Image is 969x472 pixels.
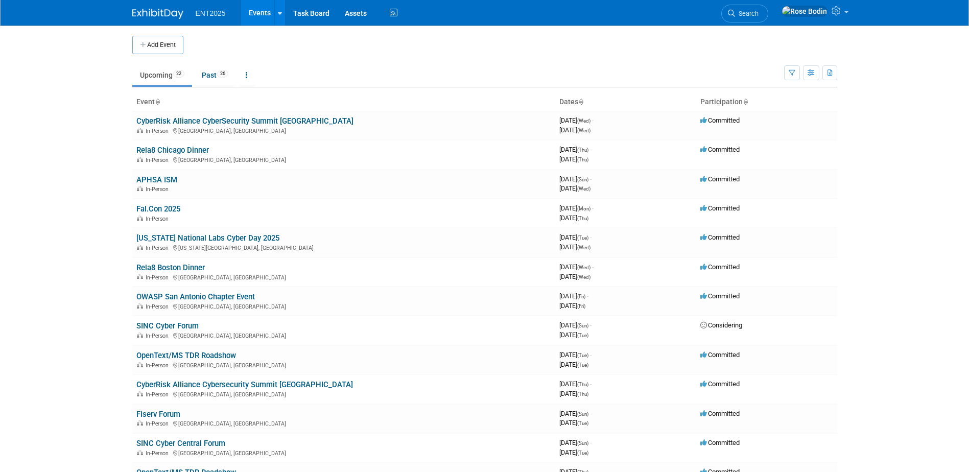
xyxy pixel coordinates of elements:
[136,380,353,389] a: CyberRisk Alliance Cybersecurity Summit [GEOGRAPHIC_DATA]
[590,351,592,359] span: -
[559,273,590,280] span: [DATE]
[577,128,590,133] span: (Wed)
[146,362,172,369] span: In-Person
[577,362,588,368] span: (Tue)
[559,292,588,300] span: [DATE]
[782,6,828,17] img: Rose Bodin
[559,175,592,183] span: [DATE]
[577,294,585,299] span: (Fri)
[146,128,172,134] span: In-Person
[196,9,226,17] span: ENT2025
[146,157,172,163] span: In-Person
[577,157,588,162] span: (Thu)
[136,175,177,184] a: APHSA ISM
[155,98,160,106] a: Sort by Event Name
[136,273,551,281] div: [GEOGRAPHIC_DATA], [GEOGRAPHIC_DATA]
[132,93,555,111] th: Event
[577,206,590,211] span: (Mon)
[700,351,740,359] span: Committed
[136,449,551,457] div: [GEOGRAPHIC_DATA], [GEOGRAPHIC_DATA]
[132,65,192,85] a: Upcoming22
[146,333,172,339] span: In-Person
[721,5,768,22] a: Search
[577,391,588,397] span: (Thu)
[577,420,588,426] span: (Tue)
[577,177,588,182] span: (Sun)
[700,439,740,446] span: Committed
[559,410,592,417] span: [DATE]
[577,245,590,250] span: (Wed)
[146,450,172,457] span: In-Person
[700,204,740,212] span: Committed
[577,274,590,280] span: (Wed)
[590,175,592,183] span: -
[136,390,551,398] div: [GEOGRAPHIC_DATA], [GEOGRAPHIC_DATA]
[559,184,590,192] span: [DATE]
[555,93,696,111] th: Dates
[136,302,551,310] div: [GEOGRAPHIC_DATA], [GEOGRAPHIC_DATA]
[700,380,740,388] span: Committed
[137,333,143,338] img: In-Person Event
[577,352,588,358] span: (Tue)
[136,410,180,419] a: Fiserv Forum
[590,439,592,446] span: -
[559,233,592,241] span: [DATE]
[137,128,143,133] img: In-Person Event
[559,155,588,163] span: [DATE]
[136,331,551,339] div: [GEOGRAPHIC_DATA], [GEOGRAPHIC_DATA]
[136,351,236,360] a: OpenText/MS TDR Roadshow
[559,380,592,388] span: [DATE]
[137,274,143,279] img: In-Person Event
[136,321,199,331] a: SINC Cyber Forum
[136,292,255,301] a: OWASP San Antonio Chapter Event
[590,233,592,241] span: -
[136,263,205,272] a: Rela8 Boston Dinner
[592,116,594,124] span: -
[146,274,172,281] span: In-Person
[587,292,588,300] span: -
[146,245,172,251] span: In-Person
[559,351,592,359] span: [DATE]
[577,147,588,153] span: (Thu)
[559,146,592,153] span: [DATE]
[700,233,740,241] span: Committed
[136,116,353,126] a: CyberRisk Alliance CyberSecurity Summit [GEOGRAPHIC_DATA]
[590,146,592,153] span: -
[146,186,172,193] span: In-Person
[137,157,143,162] img: In-Person Event
[137,245,143,250] img: In-Person Event
[590,410,592,417] span: -
[592,263,594,271] span: -
[137,450,143,455] img: In-Person Event
[590,321,592,329] span: -
[559,331,588,339] span: [DATE]
[136,419,551,427] div: [GEOGRAPHIC_DATA], [GEOGRAPHIC_DATA]
[577,265,590,270] span: (Wed)
[137,420,143,426] img: In-Person Event
[217,70,228,78] span: 26
[577,186,590,192] span: (Wed)
[137,216,143,221] img: In-Person Event
[577,450,588,456] span: (Tue)
[559,439,592,446] span: [DATE]
[700,175,740,183] span: Committed
[136,146,209,155] a: Rela8 Chicago Dinner
[559,204,594,212] span: [DATE]
[136,126,551,134] div: [GEOGRAPHIC_DATA], [GEOGRAPHIC_DATA]
[577,382,588,387] span: (Thu)
[577,323,588,328] span: (Sun)
[136,439,225,448] a: SINC Cyber Central Forum
[559,419,588,427] span: [DATE]
[146,420,172,427] span: In-Person
[559,126,590,134] span: [DATE]
[592,204,594,212] span: -
[559,243,590,251] span: [DATE]
[577,235,588,241] span: (Tue)
[700,292,740,300] span: Committed
[700,410,740,417] span: Committed
[590,380,592,388] span: -
[559,214,588,222] span: [DATE]
[137,186,143,191] img: In-Person Event
[136,204,180,214] a: Fal.Con 2025
[137,303,143,309] img: In-Person Event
